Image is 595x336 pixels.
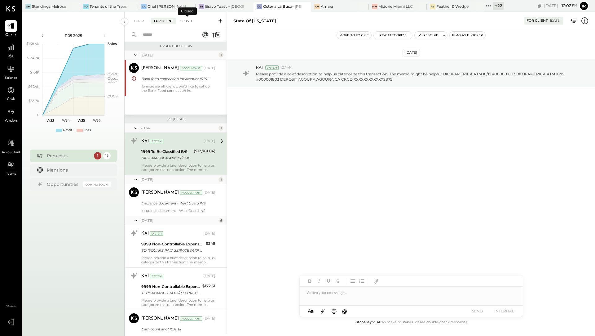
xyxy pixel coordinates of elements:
button: INTERNAL [492,307,517,315]
span: Queue [5,33,17,38]
div: [DATE] [204,231,215,236]
span: 1:27 AM [280,65,293,70]
div: Tenants of the Trees [90,4,127,9]
div: To [83,4,89,9]
span: P&L [7,54,15,60]
div: System [150,139,163,143]
div: [PERSON_NAME] [141,316,179,322]
div: Loss [84,128,91,133]
div: $172.31 [202,283,215,289]
text: W35 [77,118,85,123]
div: Urgent Blockers [128,44,224,48]
span: @ [342,308,347,314]
div: KAI [141,273,149,279]
text: $168.4K [26,42,39,46]
div: [DATE] [204,66,215,71]
div: [DATE] [204,139,215,144]
div: + 22 [493,2,504,10]
div: Mentions [47,167,108,173]
div: KAI [141,138,149,144]
div: 15 [103,152,111,159]
a: Balance [0,63,21,81]
span: Balance [4,75,17,81]
text: Labor [108,79,117,84]
button: Add URL [372,277,380,285]
button: Re-Categorize [374,32,412,39]
div: Coming Soon [83,181,111,187]
div: [DATE] [204,190,215,195]
div: 1 [218,126,223,131]
div: [DATE] [550,19,561,23]
a: Cash [0,84,21,102]
div: Please provide a brief description to help us categorize this transaction. The memo might be help... [141,163,215,172]
div: 9999 Non-Controllable Expenses:Other Income and Expenses:To Be Classified P&L [141,284,201,290]
a: Vendors [0,106,21,124]
div: Insurance document - West Guard INS [141,208,215,213]
div: Requests [47,153,91,159]
a: Queue [0,20,21,38]
div: MM [372,4,377,9]
div: [DATE] [204,274,215,279]
a: P&L [0,42,21,60]
p: Please provide a brief description to help us categorize this transaction. The memo might be help... [256,71,573,82]
text: 0 [37,113,39,117]
div: Am [314,4,320,9]
button: Move to for me [337,32,372,39]
div: SQ *SQUARE PAID SERVICE 04/01 PU SQ *SQUARE PAID SERVICE 04/01 PURCHASE [DOMAIN_NAME] CA DEBIT CA... [141,247,204,253]
div: Insurance document - West Guard INS [141,200,214,206]
div: Please provide a brief description to help us categorize this transaction. The memo might be help... [141,298,215,307]
div: $348 [206,240,215,247]
div: F& [430,4,435,9]
text: OPEX [108,72,117,76]
span: Accountant [2,150,20,155]
button: SEND [465,307,490,315]
div: Profit [63,128,72,133]
text: $33.7K [29,99,39,103]
div: 6 [218,218,223,223]
div: For Client [527,18,548,23]
text: W36 [93,118,100,123]
button: Underline [324,277,333,285]
div: Closed [177,18,196,24]
text: W33 [46,118,54,123]
button: Unordered List [348,277,356,285]
div: [DATE] [204,316,215,321]
div: BKOFAMERICA ATM 10/19 #000001803 BKOFAMERICA ATM 10/19 #000001803 DEPOSIT AGOURA AGOURA CA CKCD X... [141,155,192,161]
div: Bank feed connection for account #1791 [141,76,214,82]
div: For Me [131,18,150,24]
div: System [265,65,279,70]
div: copy link [536,2,543,9]
div: 1 [94,152,101,159]
text: Occu... [108,76,118,81]
text: COGS [108,94,118,98]
div: Accountant [180,190,202,195]
div: Closed [178,7,197,15]
button: Ordered List [358,277,366,285]
div: Chef [PERSON_NAME]'s Vineyard Restaurant [148,4,186,9]
button: Flag as Blocker [450,32,485,39]
span: KAI [256,65,263,70]
div: 9999 Non-Controllable Expenses:Other Income and Expenses:To Be Classified P&L [141,241,204,247]
div: Requests [128,117,224,121]
button: Aa [306,308,316,315]
div: [PERSON_NAME] [141,190,179,196]
div: For Client [151,18,176,24]
text: Sales [108,42,117,46]
div: Feather & Wedge [436,4,469,9]
div: CA [141,4,147,9]
text: $101K [30,70,39,74]
a: Teams [0,159,21,177]
div: Standings Melrose [32,4,66,9]
span: a [311,308,314,314]
div: KAI [141,231,149,237]
div: System [150,274,163,278]
div: [DATE] [140,177,217,182]
div: [DATE] [140,52,217,58]
button: Bold [306,277,314,285]
div: Amara [321,4,333,9]
div: Accountant [180,66,202,70]
button: Strikethrough [334,277,342,285]
button: Ir [579,1,589,11]
div: TST*HABANA - CM 05/09 PURCHASE C TST*[GEOGRAPHIC_DATA] - CM 05/09 PURCHASE [GEOGRAPHIC_DATA] [GEO... [141,290,201,296]
button: @ [340,307,349,315]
